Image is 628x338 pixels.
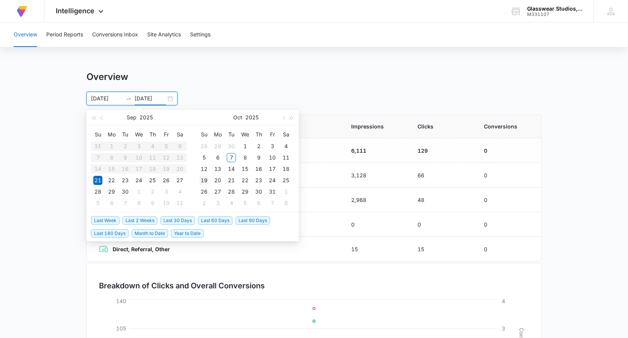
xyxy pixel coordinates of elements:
td: 2025-10-03 [265,141,279,152]
div: 1 [134,187,143,196]
td: 2025-11-08 [279,197,293,209]
td: 2025-10-12 [197,163,211,175]
td: 0 [475,237,541,261]
div: 31 [268,187,277,196]
td: 0 [342,212,408,237]
span: Last 2 Weeks [122,216,157,225]
div: 29 [107,187,116,196]
th: Tu [225,128,238,141]
h1: Overview [86,71,128,83]
div: 6 [107,199,116,208]
td: 2025-09-30 [225,141,238,152]
td: 2025-10-17 [265,163,279,175]
td: 2025-10-19 [197,175,211,186]
span: Impressions [351,122,399,130]
div: 17 [268,164,277,174]
div: 9 [148,199,157,208]
th: Fr [159,128,173,141]
td: 2025-10-28 [225,186,238,197]
td: 2025-11-01 [279,186,293,197]
td: 2025-09-22 [105,175,118,186]
td: 2025-09-21 [91,175,105,186]
td: 2025-10-16 [252,163,265,175]
td: 0 [475,188,541,212]
td: 2025-11-07 [265,197,279,209]
span: Conversions [484,122,529,130]
th: Mo [211,128,225,141]
div: 3 [268,142,277,151]
div: 9 [254,153,263,162]
td: 2025-09-26 [159,175,173,186]
div: 28 [227,187,236,196]
div: 30 [254,187,263,196]
td: 0 [475,212,541,237]
div: 25 [281,176,290,185]
td: 2025-09-29 [211,141,225,152]
div: 4 [281,142,290,151]
th: Sa [279,128,293,141]
div: 27 [213,187,222,196]
td: 2025-10-08 [238,152,252,163]
div: 6 [254,199,263,208]
td: 2025-10-13 [211,163,225,175]
div: 5 [240,199,250,208]
div: 24 [268,176,277,185]
div: 30 [227,142,236,151]
div: 25 [148,176,157,185]
tspan: 105 [116,325,126,332]
div: 28 [199,142,209,151]
td: 66 [408,163,475,188]
td: 2,968 [342,188,408,212]
td: 2025-10-10 [265,152,279,163]
div: 3 [162,187,171,196]
td: 2025-10-29 [238,186,252,197]
th: Su [91,128,105,141]
td: 129 [408,138,475,163]
button: 2025 [140,110,153,125]
td: 2025-09-23 [118,175,132,186]
td: 48 [408,188,475,212]
td: 2025-10-08 [132,197,146,209]
h3: Breakdown of Clicks and Overall Conversions [99,280,265,291]
td: 2025-10-10 [159,197,173,209]
td: 2025-10-11 [173,197,187,209]
td: 2025-09-28 [91,186,105,197]
td: 2025-10-14 [225,163,238,175]
td: 2025-10-06 [105,197,118,209]
td: 2025-11-06 [252,197,265,209]
td: 2025-11-05 [238,197,252,209]
td: 2025-10-05 [197,152,211,163]
button: Site Analytics [147,23,181,47]
td: 2025-10-09 [146,197,159,209]
div: 1 [281,187,290,196]
span: Last 90 Days [235,216,270,225]
td: 2025-10-27 [211,186,225,197]
td: 2025-10-04 [279,141,293,152]
th: Th [146,128,159,141]
span: to [126,95,132,102]
td: 2025-10-09 [252,152,265,163]
div: 29 [213,142,222,151]
th: We [238,128,252,141]
span: Last 30 Days [160,216,195,225]
th: Su [197,128,211,141]
div: 3 [213,199,222,208]
div: 7 [121,199,130,208]
div: 11 [175,199,184,208]
div: 16 [254,164,263,174]
td: 6,111 [342,138,408,163]
td: 2025-10-07 [225,152,238,163]
div: 1 [240,142,250,151]
div: 2 [254,142,263,151]
td: 2025-10-26 [197,186,211,197]
td: 2025-10-15 [238,163,252,175]
td: 2025-10-24 [265,175,279,186]
span: Last 180 Days [91,229,129,238]
td: 2025-10-18 [279,163,293,175]
td: 2025-09-24 [132,175,146,186]
span: Last 60 Days [198,216,232,225]
td: 15 [342,237,408,261]
td: 2025-11-04 [225,197,238,209]
div: 26 [162,176,171,185]
span: Year to Date [171,229,204,238]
